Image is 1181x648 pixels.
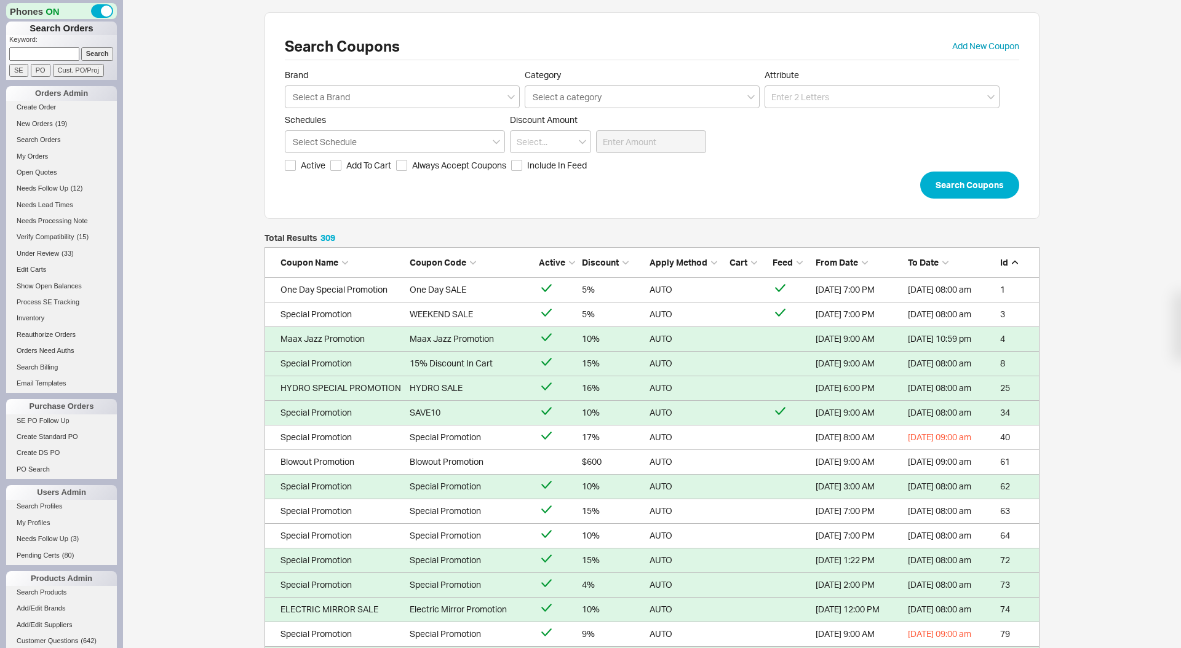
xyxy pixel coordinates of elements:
a: Special PromotionSpecial Promotion10%AUTO[DATE] 7:00 PM[DATE] 08:00 am64 [264,524,1040,548]
a: One Day Special PromotionOne Day SALE5%AUTO[DATE] 7:00 PM[DATE] 08:00 am1 [264,278,1040,302]
div: AUTO [650,431,723,443]
div: Special Promotion [280,308,404,320]
div: Phones [6,3,117,19]
span: [DATE] 08:00 am [908,407,971,417]
a: Search Profiles [6,500,117,513]
div: Special Promotion [280,357,404,369]
h1: Search Coupons [285,39,400,53]
div: 3/28/12 1:22 PM [816,554,902,566]
a: Special PromotionSpecial Promotion10%AUTO[DATE] 3:00 AM[DATE] 08:00 am62 [264,475,1040,499]
span: [DATE] 10:59 pm [908,333,971,344]
div: Special Promotion [410,579,533,591]
div: AUTO [650,308,723,320]
div: 72 [1000,554,1031,566]
div: Active [539,256,576,269]
svg: open menu [579,140,586,144]
a: Add/Edit Brands [6,602,117,615]
input: Include In Feed [511,160,522,171]
span: ( 642 ) [81,637,97,644]
span: Coupon Name [280,257,338,267]
div: AUTO [650,406,723,419]
input: SE [9,64,28,77]
a: Add/Edit Suppliers [6,618,117,631]
input: Add To Cart [330,160,341,171]
span: [DATE] 08:00 am [908,481,971,491]
div: AUTO [650,283,723,296]
a: Create Standard PO [6,430,117,443]
span: Add To Cart [346,159,391,172]
div: Coupon Name [280,256,404,269]
a: Special PromotionSpecial Promotion9%AUTO[DATE] 9:00 AM[DATE] 09:00 am79 [264,622,1040,647]
div: Special Promotion [280,431,404,443]
div: Feed [773,256,809,269]
input: Enter Amount [596,130,706,153]
a: Maax Jazz PromotionMaax Jazz Promotion10%AUTO[DATE] 9:00 AM[DATE] 10:59 pm4 [264,327,1040,352]
div: Special Promotion [280,406,404,419]
span: ( 3 ) [71,535,79,542]
div: 5% [582,308,643,320]
div: Cart [730,256,766,269]
input: Brand [292,90,352,104]
div: AUTO [650,480,723,492]
a: Special PromotionSAVE1010%AUTO[DATE] 9:00 AM[DATE] 08:00 am34 [264,401,1040,425]
span: Discount Amount [510,114,578,125]
div: Discount [582,256,643,269]
div: AUTO [650,603,723,615]
div: Special Promotion [410,480,533,492]
div: 15% [582,505,643,517]
span: ON [46,5,60,18]
span: [DATE] 08:00 am [908,309,971,319]
input: Always Accept Coupons [396,160,407,171]
a: PO Search [6,463,117,476]
div: HYDRO SPECIAL PROMOTION [280,382,404,394]
a: Create Order [6,101,117,114]
div: AUTO [650,554,723,566]
div: 10% [582,480,643,492]
span: [DATE] 08:00 am [908,555,971,565]
p: Keyword: [9,35,117,47]
a: New Orders(19) [6,117,117,130]
div: $600 [582,456,643,468]
span: Include In Feed [527,159,587,172]
span: Schedules [285,114,326,125]
input: Schedules [292,135,359,149]
div: 5/10/21 9:00 AM [816,406,902,419]
span: [DATE] 08:00 am [908,284,971,294]
div: Maax Jazz Promotion [410,333,533,345]
div: 73 [1000,579,1031,591]
div: Special Promotion [410,505,533,517]
div: HYDRO SALE [410,382,533,394]
div: 12/1/14 7:00 PM [816,283,902,296]
div: 3/9/21 2:00 PM [816,579,902,591]
span: Process SE Tracking [17,298,79,306]
span: [DATE] 09:00 am [908,456,971,467]
span: Search Coupons [936,178,1004,192]
input: Category [531,90,604,104]
a: Needs Lead Times [6,199,117,211]
div: AUTO [650,579,723,591]
div: AUTO [650,333,723,345]
a: Search Billing [6,361,117,374]
a: Needs Processing Note [6,215,117,227]
div: Apply Method [650,256,723,269]
div: 9% [582,628,643,640]
div: Special Promotion [280,480,404,492]
div: 1/30/24 3:00 AM [816,480,902,492]
div: 12/1/14 7:00 PM [816,529,902,542]
div: Coupon Code [410,256,533,269]
span: [DATE] 08:00 am [908,579,971,590]
div: 3 [1000,308,1031,320]
span: ( 33 ) [62,250,74,257]
a: Under Review(33) [6,247,117,260]
span: ( 19 ) [55,120,68,127]
span: Active [301,159,325,172]
span: New Orders [17,120,53,127]
span: Cart [730,257,747,267]
div: Purchase Orders [6,399,117,414]
a: Inventory [6,312,117,325]
div: Special Promotion [410,529,533,542]
div: 5/11/13 9:00 AM [816,628,902,640]
span: Coupon Code [410,257,466,267]
div: 7/22/20 9:00 AM [816,333,902,345]
div: Special Promotion [280,579,404,591]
